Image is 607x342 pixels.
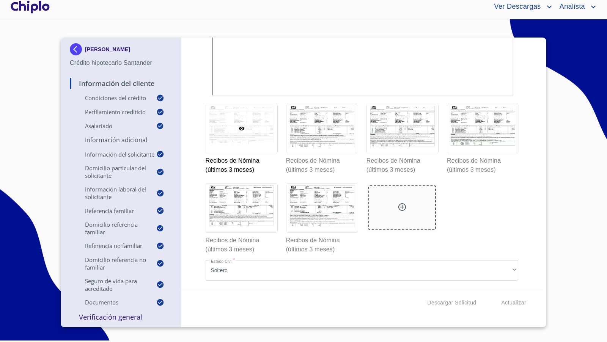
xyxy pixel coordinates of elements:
p: Perfilamiento crediticio [70,108,156,116]
p: Seguro de Vida para Acreditado [70,277,156,292]
span: Descargar Solicitud [428,298,476,307]
p: Documentos [70,298,156,306]
p: Referencia Familiar [70,207,156,215]
button: account of current user [488,1,554,13]
div: Soltero [206,260,519,281]
button: account of current user [554,1,598,13]
p: Referencia No Familiar [70,242,156,249]
span: Actualizar [502,298,526,307]
p: Recibos de Nómina (últimos 3 meses) [286,233,357,254]
img: Recibos de Nómina (últimos 3 meses) [286,184,358,232]
button: Actualizar [498,296,529,310]
img: Docupass spot blue [70,43,85,55]
p: Recibos de Nómina (últimos 3 meses) [206,233,277,254]
p: Información Laboral del Solicitante [70,185,156,201]
span: Ver Descargas [488,1,544,13]
span: Analista [554,1,589,13]
p: Domicilio Particular del Solicitante [70,164,156,179]
p: Verificación General [70,312,172,322]
p: Condiciones del Crédito [70,94,156,102]
p: Crédito hipotecario Santander [70,58,172,67]
p: Información del Cliente [70,79,172,88]
p: Recibos de Nómina (últimos 3 meses) [286,153,357,174]
button: Descargar Solicitud [425,296,480,310]
img: Recibos de Nómina (últimos 3 meses) [286,104,358,153]
p: Recibos de Nómina (últimos 3 meses) [447,153,518,174]
p: Información adicional [70,136,172,144]
p: Información del Solicitante [70,151,156,158]
img: Recibos de Nómina (últimos 3 meses) [206,184,277,232]
p: Domicilio Referencia No Familiar [70,256,156,271]
p: Asalariado [70,122,156,130]
div: [PERSON_NAME] [70,43,172,58]
p: Domicilio Referencia Familiar [70,221,156,236]
img: Recibos de Nómina (últimos 3 meses) [367,104,438,153]
p: Recibos de Nómina (últimos 3 meses) [366,153,438,174]
p: [PERSON_NAME] [85,46,130,52]
p: Recibos de Nómina (últimos 3 meses) [206,153,277,174]
img: Recibos de Nómina (últimos 3 meses) [447,104,519,153]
